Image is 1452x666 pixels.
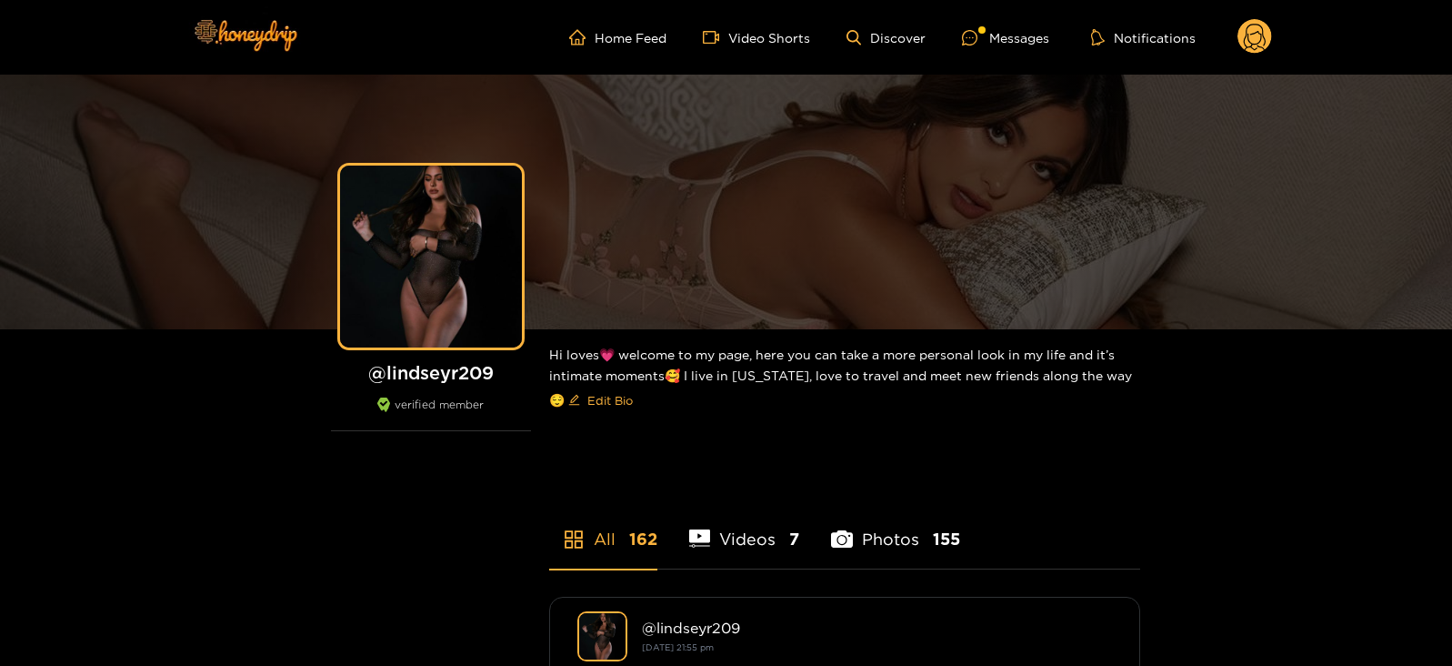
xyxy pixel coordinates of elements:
div: @ lindseyr209 [642,620,1112,636]
div: verified member [331,398,531,431]
span: Edit Bio [587,391,633,409]
span: 162 [629,528,657,550]
li: All [549,487,657,569]
span: video-camera [703,29,728,45]
span: 155 [933,528,960,550]
img: lindseyr209 [577,611,627,661]
small: [DATE] 21:55 pm [642,642,714,652]
span: edit [568,394,580,408]
span: appstore [563,529,585,550]
a: Video Shorts [703,29,810,45]
a: Home Feed [569,29,666,45]
div: Messages [962,27,1049,48]
h1: @ lindseyr209 [331,361,531,384]
li: Photos [831,487,960,569]
li: Videos [689,487,800,569]
a: Discover [846,30,926,45]
button: Notifications [1086,28,1201,46]
div: Hi loves💗 welcome to my page, here you can take a more personal look in my life and it’s intimate... [549,329,1140,429]
button: editEdit Bio [565,386,636,415]
span: home [569,29,595,45]
span: 7 [789,528,799,550]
